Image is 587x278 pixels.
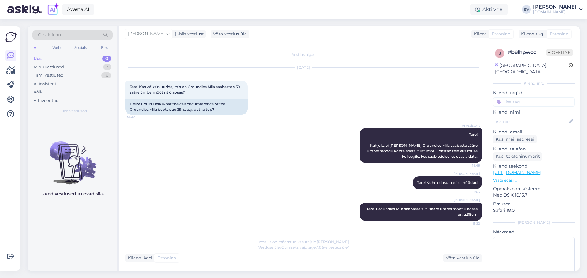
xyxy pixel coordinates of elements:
div: Socials [73,44,88,52]
span: b [498,51,501,56]
span: 15:03 [457,190,480,194]
p: Kliendi telefon [493,146,575,152]
div: 16 [101,72,111,78]
div: Web [51,44,62,52]
div: Arhiveeritud [34,98,59,104]
div: EV [522,5,531,14]
div: Tiimi vestlused [34,72,64,78]
div: Uus [34,56,42,62]
input: Lisa tag [493,97,575,107]
span: Otsi kliente [38,32,62,38]
p: Brauser [493,201,575,207]
p: Uued vestlused tulevad siia. [41,191,104,197]
div: Kliendi info [493,81,575,86]
span: Estonian [157,255,176,261]
div: Klienditugi [519,31,545,37]
a: [PERSON_NAME][DOMAIN_NAME] [533,5,583,14]
div: 3 [103,64,111,70]
p: Kliendi tag'id [493,90,575,96]
span: Tere! Kohe edastan teile mõõdud [417,180,478,185]
i: „Võtke vestlus üle” [316,245,349,250]
div: Võta vestlus üle [211,30,249,38]
img: Askly Logo [5,31,17,43]
p: Märkmed [493,229,575,235]
span: Tere! Kahjuks ei [PERSON_NAME] Groundies Mila saabaste sääre ümbermõõdu kohta spetsiifilist infot... [367,132,478,159]
p: Klienditeekond [493,163,575,169]
div: Vestlus algas [125,52,482,57]
div: Võta vestlus üle [443,254,482,262]
img: No chats [28,130,117,185]
span: Vestluse ülevõtmiseks vajutage [258,245,349,250]
span: 15:22 [457,221,480,226]
p: Kliendi nimi [493,109,575,115]
img: explore-ai [46,3,59,16]
span: [PERSON_NAME] [454,198,480,202]
div: juhib vestlust [173,31,204,37]
span: Estonian [492,31,510,37]
div: [DOMAIN_NAME] [533,9,577,14]
span: [PERSON_NAME] [454,229,480,234]
span: Tere! Kas võiksin uurida, mis on Groundies Mila saabaste s 39 sääre ümbermõõt nt ülaosas? [130,85,241,95]
div: [GEOGRAPHIC_DATA], [GEOGRAPHIC_DATA] [495,62,569,75]
div: Kõik [34,89,42,95]
p: Vaata edasi ... [493,178,575,183]
div: AI Assistent [34,81,56,87]
div: All [32,44,39,52]
div: [DATE] [125,65,482,70]
a: Avasta AI [62,4,94,15]
div: Küsi telefoninumbrit [493,152,542,161]
span: Estonian [550,31,568,37]
div: Kliendi keel [125,255,152,261]
span: Offline [546,49,573,56]
div: Klient [471,31,486,37]
span: 14:49 [457,163,480,168]
span: [PERSON_NAME] [454,171,480,176]
div: [PERSON_NAME] [493,220,575,225]
div: Minu vestlused [34,64,64,70]
a: [URL][DOMAIN_NAME] [493,170,541,175]
span: Vestlus on määratud kasutajale [PERSON_NAME] [259,240,349,244]
p: Mac OS X 10.15.7 [493,192,575,198]
div: # b8lhpwoc [508,49,546,56]
div: 0 [102,56,111,62]
p: Safari 18.0 [493,207,575,214]
div: Küsi meiliaadressi [493,135,537,143]
div: [PERSON_NAME] [533,5,577,9]
p: Operatsioonisüsteem [493,186,575,192]
input: Lisa nimi [493,118,568,125]
span: [PERSON_NAME] [128,31,164,37]
div: Aktiivne [470,4,508,15]
span: Tere! Groundies Mila saabaste s 39 sääre ümbermõõt ülaosas on u.38cm [367,207,478,217]
div: Hello! Could I ask what the calf circumference of the Groundies Mila boots size 39 is, e.g. at th... [125,99,248,115]
span: AI Assistent [457,123,480,128]
p: Kliendi email [493,129,575,135]
span: 14:48 [127,115,150,120]
span: Uued vestlused [58,108,87,114]
div: Email [100,44,113,52]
